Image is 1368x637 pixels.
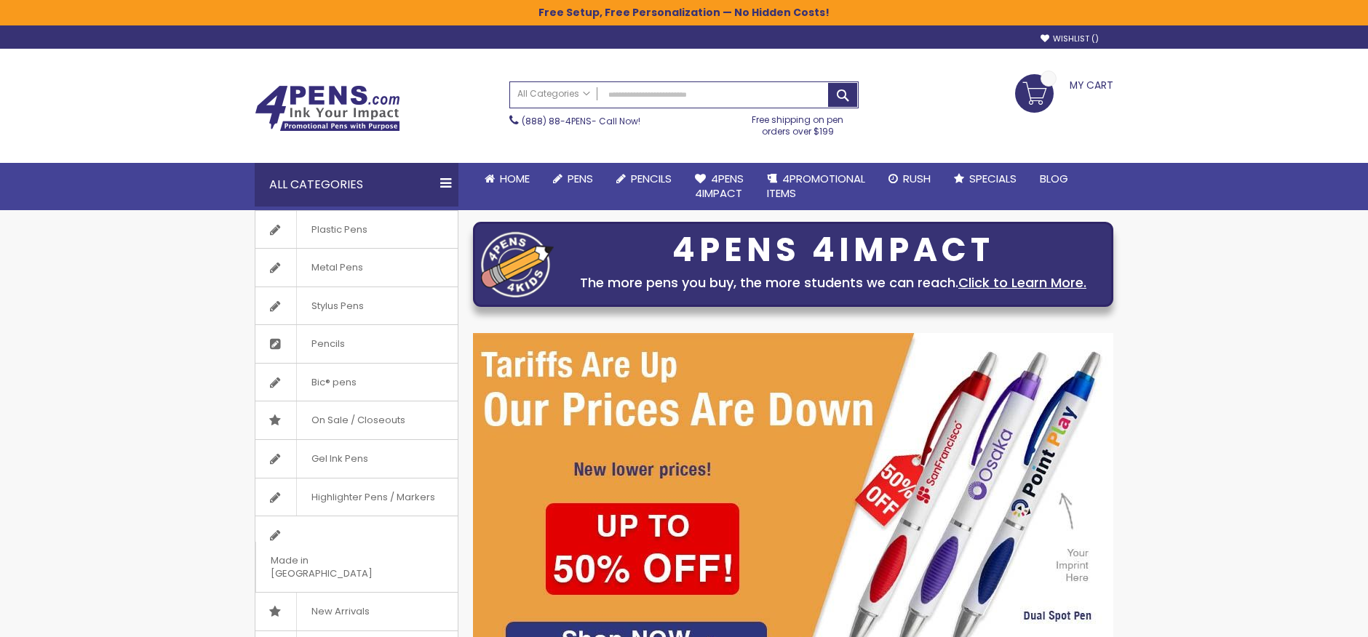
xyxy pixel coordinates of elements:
[877,163,942,195] a: Rush
[631,171,672,186] span: Pencils
[767,171,865,201] span: 4PROMOTIONAL ITEMS
[1040,171,1068,186] span: Blog
[296,364,371,401] span: Bic® pens
[255,325,458,363] a: Pencils
[255,593,458,630] a: New Arrivals
[1041,33,1099,44] a: Wishlist
[255,249,458,287] a: Metal Pens
[755,163,877,210] a: 4PROMOTIONALITEMS
[255,401,458,439] a: On Sale / Closeouts
[473,163,541,195] a: Home
[296,478,450,516] span: Highlighter Pens / Markers
[296,440,383,478] span: Gel Ink Pens
[561,235,1105,265] div: 4PENS 4IMPACT
[296,325,359,363] span: Pencils
[255,478,458,516] a: Highlighter Pens / Markers
[296,401,420,439] span: On Sale / Closeouts
[903,171,931,186] span: Rush
[296,211,382,249] span: Plastic Pens
[255,85,400,132] img: 4Pens Custom Pens and Promotional Products
[510,82,597,106] a: All Categories
[737,108,859,137] div: Free shipping on pen orders over $199
[255,542,421,592] span: Made in [GEOGRAPHIC_DATA]
[255,163,458,207] div: All Categories
[255,364,458,401] a: Bic® pens
[541,163,605,195] a: Pens
[296,287,378,325] span: Stylus Pens
[296,593,384,630] span: New Arrivals
[522,115,640,127] span: - Call Now!
[695,171,744,201] span: 4Pens 4impact
[568,171,593,186] span: Pens
[517,88,590,100] span: All Categories
[255,440,458,478] a: Gel Ink Pens
[522,115,592,127] a: (888) 88-4PENS
[561,273,1105,293] div: The more pens you buy, the more students we can reach.
[958,273,1086,292] a: Click to Learn More.
[1028,163,1080,195] a: Blog
[296,249,378,287] span: Metal Pens
[942,163,1028,195] a: Specials
[255,211,458,249] a: Plastic Pens
[969,171,1017,186] span: Specials
[605,163,683,195] a: Pencils
[683,163,755,210] a: 4Pens4impact
[255,287,458,325] a: Stylus Pens
[481,231,554,297] img: four_pen_logo.png
[255,516,458,592] a: Made in [GEOGRAPHIC_DATA]
[500,171,530,186] span: Home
